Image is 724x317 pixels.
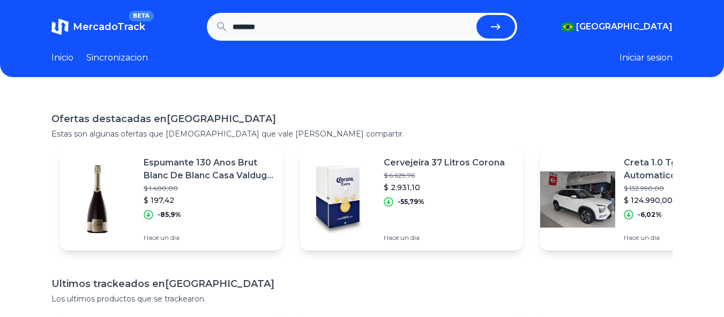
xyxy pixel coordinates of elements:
img: Featured image [60,162,135,237]
p: $ 197,42 [144,195,274,206]
img: Featured image [540,162,615,237]
p: Los ultimos productos que se trackearon. [51,293,673,304]
p: -6,02% [638,210,662,219]
a: MercadoTrackBETA [51,18,145,35]
h1: Ofertas destacadas en [GEOGRAPHIC_DATA] [51,111,673,126]
p: Espumante 130 Anos Brut Blanc De Blanc Casa Valduga 750ml [144,156,274,182]
a: Featured imageCervejeira 37 Litros Corona$ 6.629,76$ 2.931,10-55,79%Hace un día [300,148,523,251]
p: $ 1.400,00 [144,184,274,193]
span: MercadoTrack [73,21,145,33]
p: -55,79% [398,198,424,206]
p: Hace un día [144,233,274,242]
span: BETA [129,11,154,21]
a: Sincronizacion [86,51,148,64]
img: Featured image [300,162,375,237]
button: Iniciar sesion [619,51,673,64]
img: MercadoTrack [51,18,69,35]
p: Estas son algunas ofertas que [DEMOGRAPHIC_DATA] que vale [PERSON_NAME] compartir. [51,129,673,139]
p: Hace un día [384,233,505,242]
p: -85,9% [158,210,181,219]
span: [GEOGRAPHIC_DATA] [576,20,673,33]
button: [GEOGRAPHIC_DATA] [562,20,673,33]
a: Featured imageEspumante 130 Anos Brut Blanc De Blanc Casa Valduga 750ml$ 1.400,00$ 197,42-85,9%Ha... [60,148,283,251]
p: $ 2.931,10 [384,182,505,193]
img: Brasil [562,22,574,31]
p: $ 6.629,76 [384,171,505,180]
a: Inicio [51,51,73,64]
p: Cervejeira 37 Litros Corona [384,156,505,169]
h1: Ultimos trackeados en [GEOGRAPHIC_DATA] [51,276,673,291]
